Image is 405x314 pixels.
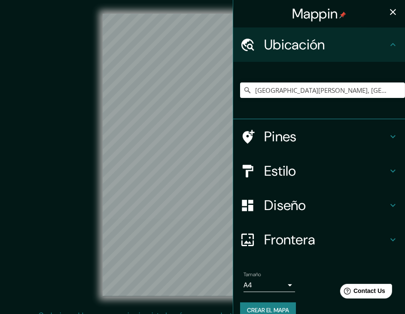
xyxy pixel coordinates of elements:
div: Diseño [233,188,405,223]
div: Frontera [233,223,405,257]
h4: Diseño [264,197,388,214]
h4: Pines [264,128,388,145]
img: pin-icon.png [339,12,346,18]
div: Estilo [233,154,405,188]
div: Ubicación [233,27,405,62]
font: Mappin [292,5,338,23]
div: A4 [244,278,295,292]
canvas: Mapa [103,14,302,296]
iframe: Help widget launcher [329,280,396,305]
h4: Frontera [264,231,388,248]
h4: Estilo [264,162,388,180]
h4: Ubicación [264,36,388,53]
div: Pines [233,119,405,154]
input: Elige tu ciudad o área [240,82,405,98]
label: Tamaño [244,271,261,278]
